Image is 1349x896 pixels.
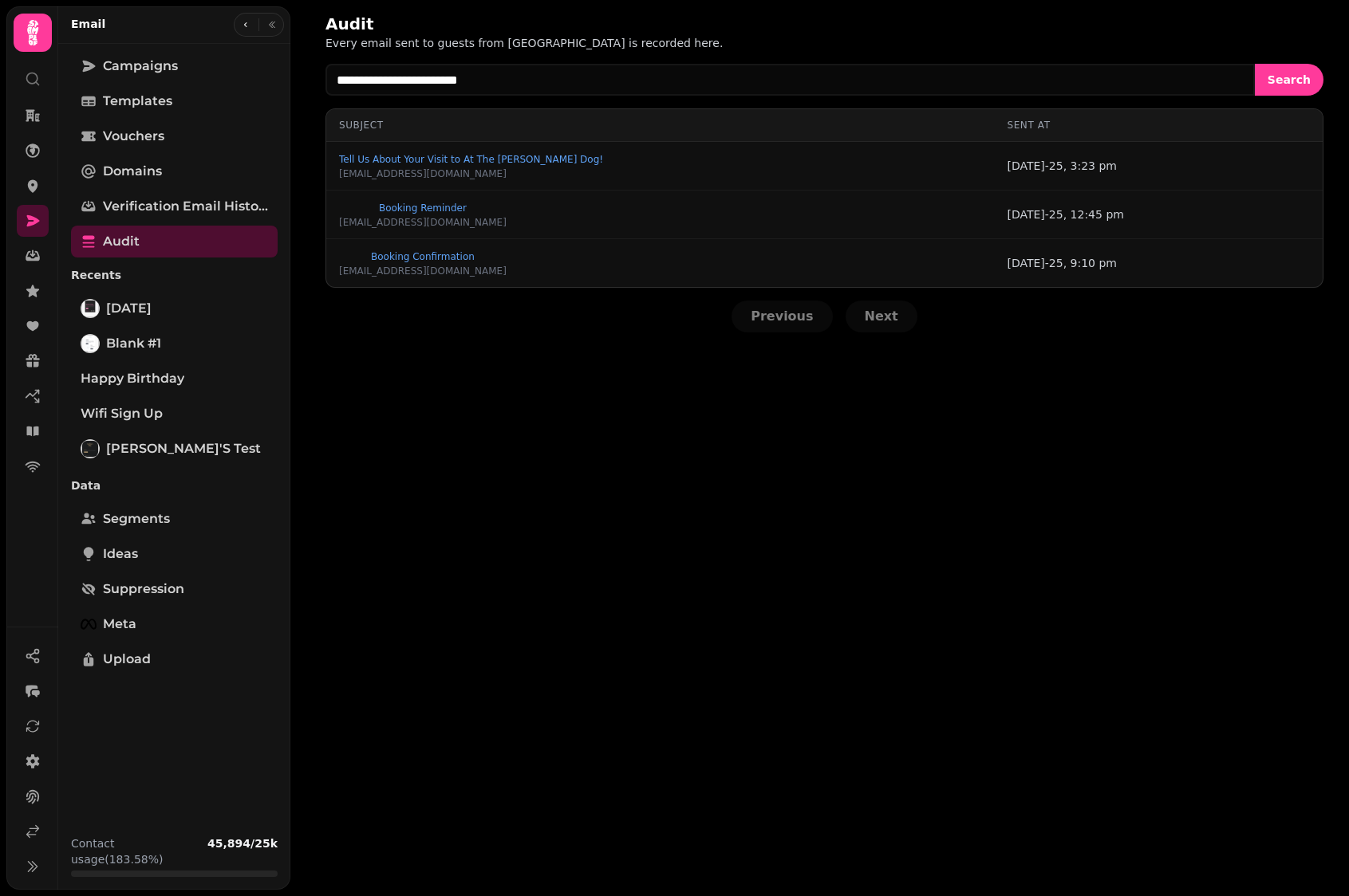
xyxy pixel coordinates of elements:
h2: Email [71,16,105,32]
button: Search [1255,64,1323,96]
span: Blank #1 [106,334,161,353]
img: Blank #1 [82,336,98,352]
span: Campaigns [103,57,178,76]
span: Segments [103,509,170,529]
span: Suppression [103,580,184,599]
a: Blank #1Blank #1 [71,328,278,360]
span: Booking Reminder [339,203,507,213]
a: Jack's Test[PERSON_NAME]'s Test [71,433,278,465]
p: Data [71,471,278,500]
p: [EMAIL_ADDRESS][DOMAIN_NAME] [339,216,507,229]
a: Domains [71,155,278,187]
button: Tell Us About Your Visit to At The [PERSON_NAME] Dog! [339,151,603,167]
span: [DATE] [106,299,152,318]
span: [PERSON_NAME]'s Test [106,439,261,458]
button: Previous [732,301,832,332]
div: Sent At [1007,119,1310,132]
button: Next [846,301,917,332]
p: [EMAIL_ADDRESS][DOMAIN_NAME] [339,167,603,180]
p: [EMAIL_ADDRESS][DOMAIN_NAME] [339,265,507,277]
a: Ideas [71,538,278,570]
a: Templates [71,85,278,117]
a: Campaigns [71,50,278,82]
button: Booking Reminder [339,200,507,216]
span: Meta [103,615,136,634]
a: Upload [71,643,278,675]
a: Meta [71,608,278,640]
a: Verification email history [71,191,278,222]
span: Next [865,310,898,323]
span: Upload [103,650,151,669]
span: Wifi Sign Up [81,404,163,423]
div: [DATE]-25, 3:23 pm [1007,158,1310,174]
a: Suppression [71,573,278,605]
span: Previous [751,310,813,323]
span: Ideas [103,544,138,564]
span: Tell Us About Your Visit to At The [PERSON_NAME] Dog! [339,155,603,164]
span: Audit [103,232,140,251]
a: Vouchers [71,120,278,152]
span: Search [1268,74,1311,85]
a: Happy Birthday [71,363,278,395]
div: [DATE]-25, 12:45 pm [1007,206,1310,222]
span: Verification email history [103,197,268,216]
button: Booking Confirmation [339,249,507,265]
img: Jack's Test [82,441,98,457]
span: Templates [103,92,172,111]
a: Valentine's Day[DATE] [71,293,278,324]
div: [DATE]-25, 9:10 pm [1007,255,1310,271]
span: Booking Confirmation [339,252,507,261]
div: Subject [339,119,981,132]
nav: Tabs [58,44,290,823]
p: Recents [71,261,278,289]
img: Valentine's Day [82,301,98,316]
a: Audit [71,226,278,257]
h2: Audit [325,13,632,35]
p: Every email sent to guests from [GEOGRAPHIC_DATA] is recorded here. [325,35,723,51]
a: Wifi Sign Up [71,398,278,430]
span: Domains [103,162,162,181]
span: Vouchers [103,127,164,146]
b: 45,894 / 25k [207,837,278,850]
a: Segments [71,503,278,535]
span: Happy Birthday [81,369,184,388]
p: Contact usage (183.58%) [71,835,201,867]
